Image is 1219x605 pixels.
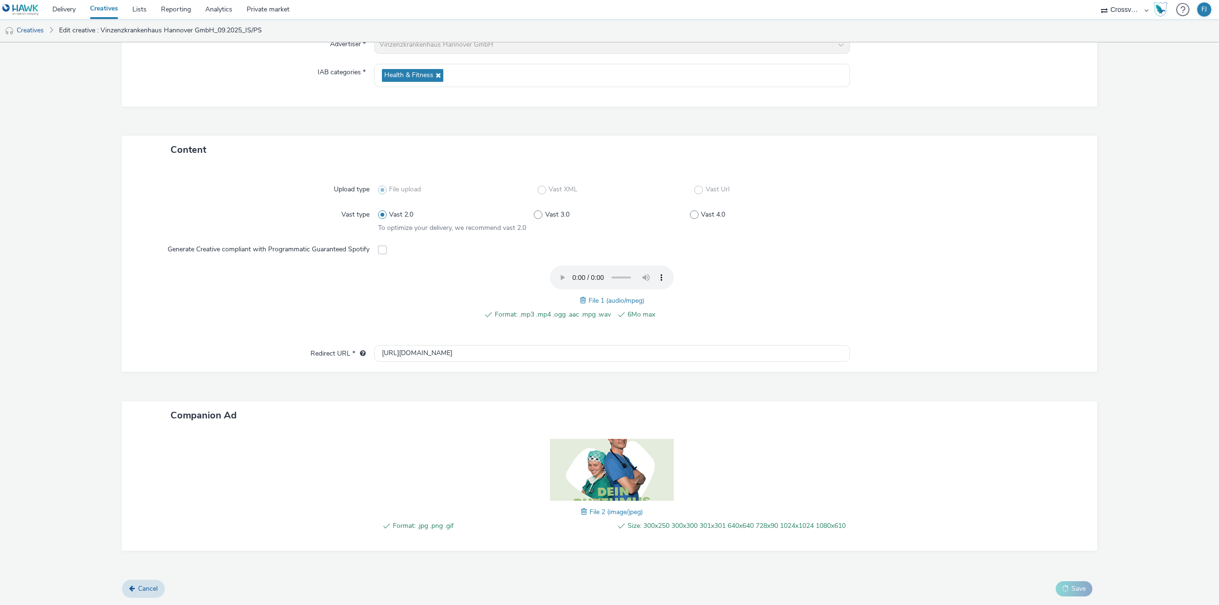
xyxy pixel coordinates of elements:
label: Upload type [330,181,373,194]
span: File upload [389,185,421,194]
button: Save [1056,581,1092,596]
label: Advertiser * [326,36,370,49]
img: Hawk Academy [1153,2,1168,17]
label: Vast type [338,206,373,219]
label: Redirect URL * [307,345,370,358]
img: undefined Logo [2,4,39,16]
label: IAB categories * [314,64,370,77]
img: audio [5,26,14,36]
span: Health & Fitness [384,71,433,79]
span: File 2 (image/jpeg) [590,507,643,516]
a: Cancel [122,580,165,598]
span: Vast XML [549,185,578,194]
a: Hawk Academy [1153,2,1171,17]
span: Cancel [138,584,158,593]
span: Vast 4.0 [701,210,725,219]
span: To optimize your delivery, we recommend vast 2.0 [378,223,526,232]
span: Format: .mp3 .mp4 .ogg .aac .mpg .wav [495,309,611,320]
label: Generate Creative compliant with Programmatic Guaranteed Spotify [164,241,373,254]
a: Edit creative : Vinzenzkrankenhaus Hannover GmbH_09.2025_IS/PS [54,19,267,42]
div: FJ [1201,2,1207,17]
span: File 1 (audio/mpeg) [589,296,644,305]
span: Vast 3.0 [545,210,570,219]
input: url... [374,345,850,362]
span: Format: .jpg .png .gif [393,520,611,532]
span: Vast 2.0 [389,210,413,219]
span: Vast Url [706,185,729,194]
div: URL will be used as a validation URL with some SSPs and it will be the redirection URL of your cr... [355,349,366,358]
span: Save [1071,584,1086,593]
span: Size: 300x250 300x300 301x301 640x640 728x90 1024x1024 1080x610 [628,520,846,532]
span: Content [170,143,206,156]
span: 6Mo max [628,309,744,320]
span: Companion Ad [170,409,237,422]
img: File 2 (image/jpeg) [550,439,674,501]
